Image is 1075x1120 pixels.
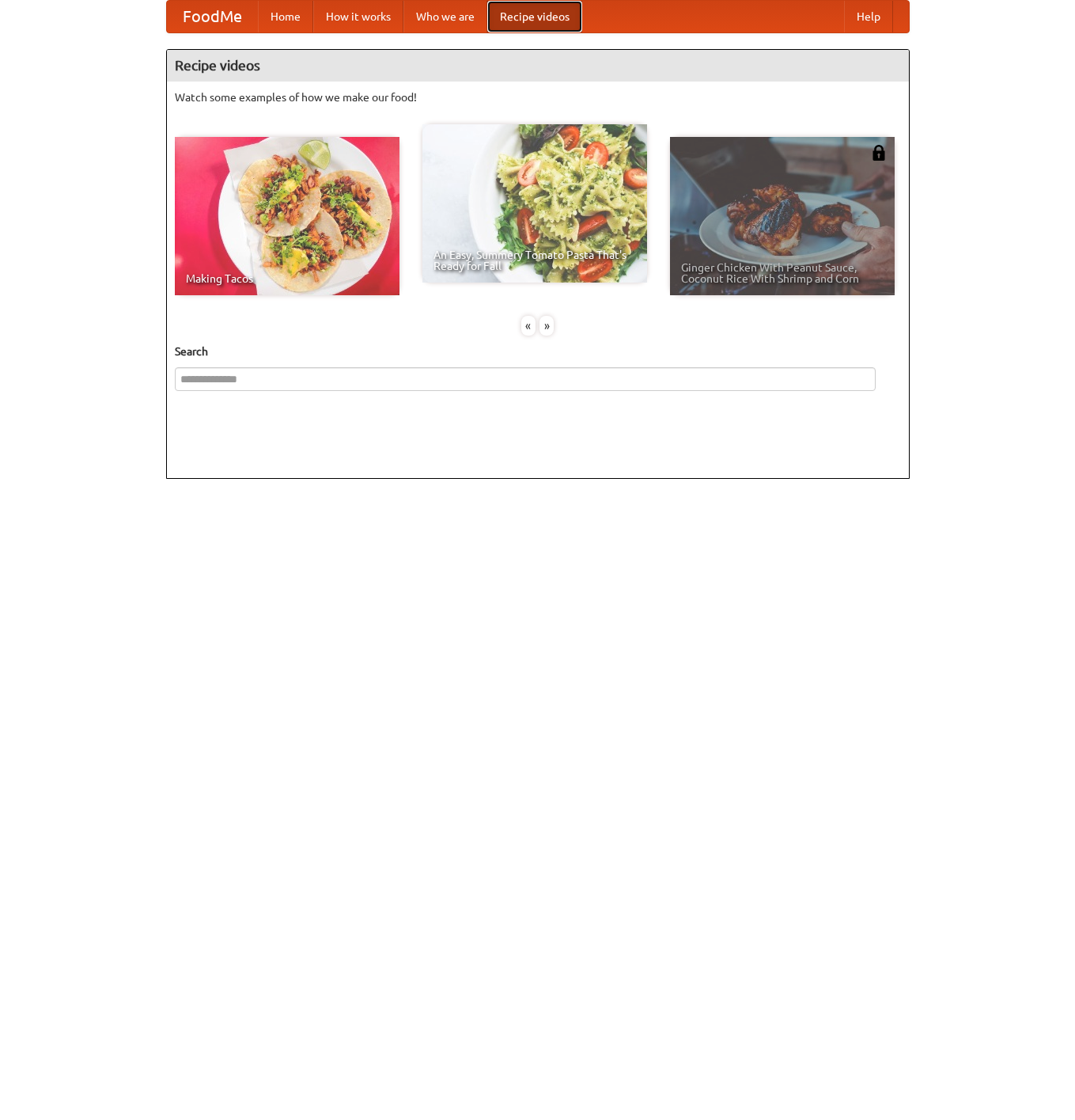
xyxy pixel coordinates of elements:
a: Help [844,1,893,32]
h4: Recipe videos [167,50,909,82]
div: » [539,316,554,336]
h5: Search [175,344,901,359]
img: 483408.png [871,145,887,161]
a: Home [258,1,313,32]
a: Recipe videos [487,1,582,32]
a: Who we are [403,1,487,32]
a: An Easy, Summery Tomato Pasta That's Ready for Fall [422,124,647,283]
span: Making Tacos [186,273,388,284]
a: FoodMe [167,1,258,32]
p: Watch some examples of how we make our food! [175,89,901,105]
a: Making Tacos [175,137,399,295]
a: How it works [313,1,403,32]
div: « [521,316,536,336]
span: An Easy, Summery Tomato Pasta That's Ready for Fall [433,249,636,271]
